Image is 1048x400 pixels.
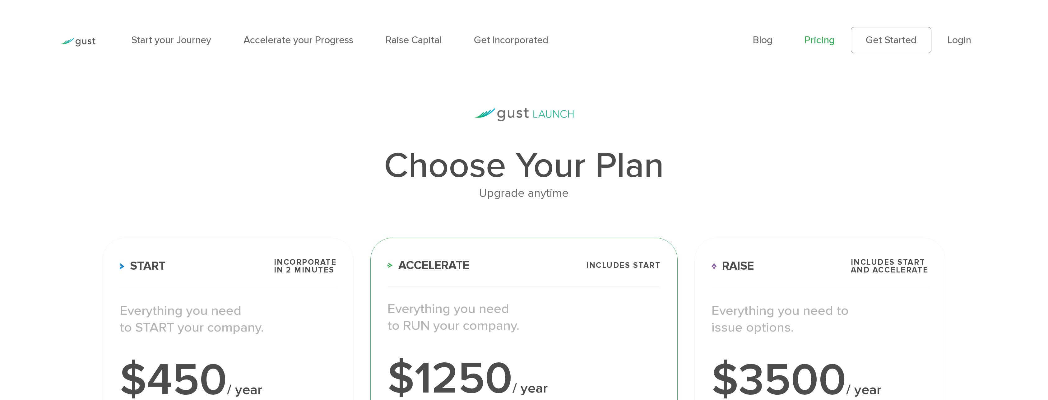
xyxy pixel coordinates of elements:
a: Get Incorporated [474,34,548,46]
p: Everything you need to RUN your company. [387,300,661,334]
span: Includes START [586,262,661,269]
span: / year [227,381,262,398]
p: Everything you need to issue options. [712,302,929,336]
span: Raise [712,260,754,272]
img: Start Icon X2 [120,263,124,269]
a: Raise Capital [386,34,442,46]
span: Incorporate in 2 Minutes [274,258,337,274]
a: Accelerate your Progress [243,34,353,46]
span: Start [120,260,165,272]
span: Includes START and ACCELERATE [851,258,928,274]
img: Raise Icon [712,263,717,270]
span: Accelerate [387,260,470,272]
img: Gust Logo [61,38,95,46]
span: / year [846,381,881,398]
a: Pricing [805,34,835,46]
a: Start your Journey [131,34,211,46]
div: Upgrade anytime [103,184,945,202]
p: Everything you need to START your company. [120,302,337,336]
img: Accelerate Icon [387,263,393,268]
span: / year [512,380,548,397]
a: Login [948,34,971,46]
img: gust-launch-logos.svg [474,108,574,121]
a: Blog [753,34,772,46]
a: Get Started [851,27,931,53]
h1: Choose Your Plan [103,148,945,184]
